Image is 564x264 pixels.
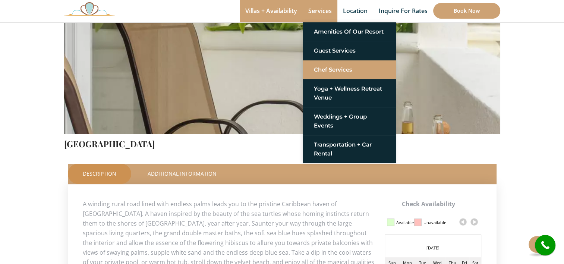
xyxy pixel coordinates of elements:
[314,44,385,57] a: Guest Services
[396,216,414,229] div: Available
[537,237,554,254] i: call
[385,242,481,254] div: [DATE]
[133,164,231,184] a: Additional Information
[423,216,446,229] div: Unavailable
[314,82,385,104] a: Yoga + Wellness Retreat Venue
[68,164,131,184] a: Description
[314,138,385,160] a: Transportation + Car Rental
[314,110,385,132] a: Weddings + Group Events
[535,235,555,255] a: call
[314,25,385,38] a: Amenities of Our Resort
[314,63,385,76] a: Chef Services
[64,138,155,150] a: [GEOGRAPHIC_DATA]
[64,2,115,16] img: Awesome Logo
[433,3,500,19] a: Book Now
